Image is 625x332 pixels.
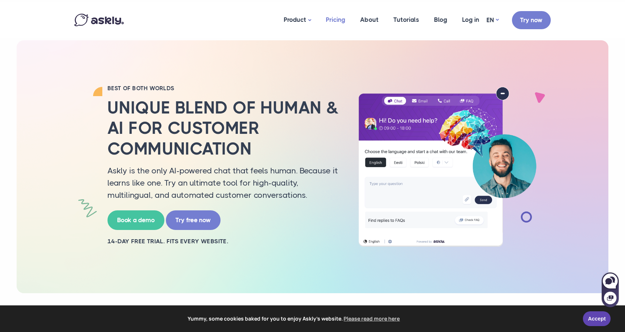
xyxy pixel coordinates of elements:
a: Blog [427,2,455,38]
h2: Unique blend of human & AI for customer communication [107,98,340,159]
iframe: Askly chat [601,271,619,308]
h2: BEST OF BOTH WORLDS [107,85,340,92]
a: Tutorials [386,2,427,38]
span: Yummy, some cookies baked for you to enjoy Askly's website. [11,313,578,324]
a: Pricing [318,2,353,38]
img: Askly [74,14,124,26]
a: Try free now [166,210,221,230]
a: About [353,2,386,38]
a: EN [486,15,499,26]
a: Try now [512,11,551,29]
a: Accept [583,311,611,326]
p: Askly is the only AI-powered chat that feels human. Because it learns like one. Try an ultimate t... [107,165,340,201]
a: Log in [455,2,486,38]
h2: 14-day free trial. Fits every website. [107,237,340,245]
a: Book a demo [107,210,164,230]
a: learn more about cookies [343,313,401,324]
img: AI multilingual chat [351,87,543,247]
a: Product [276,2,318,38]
